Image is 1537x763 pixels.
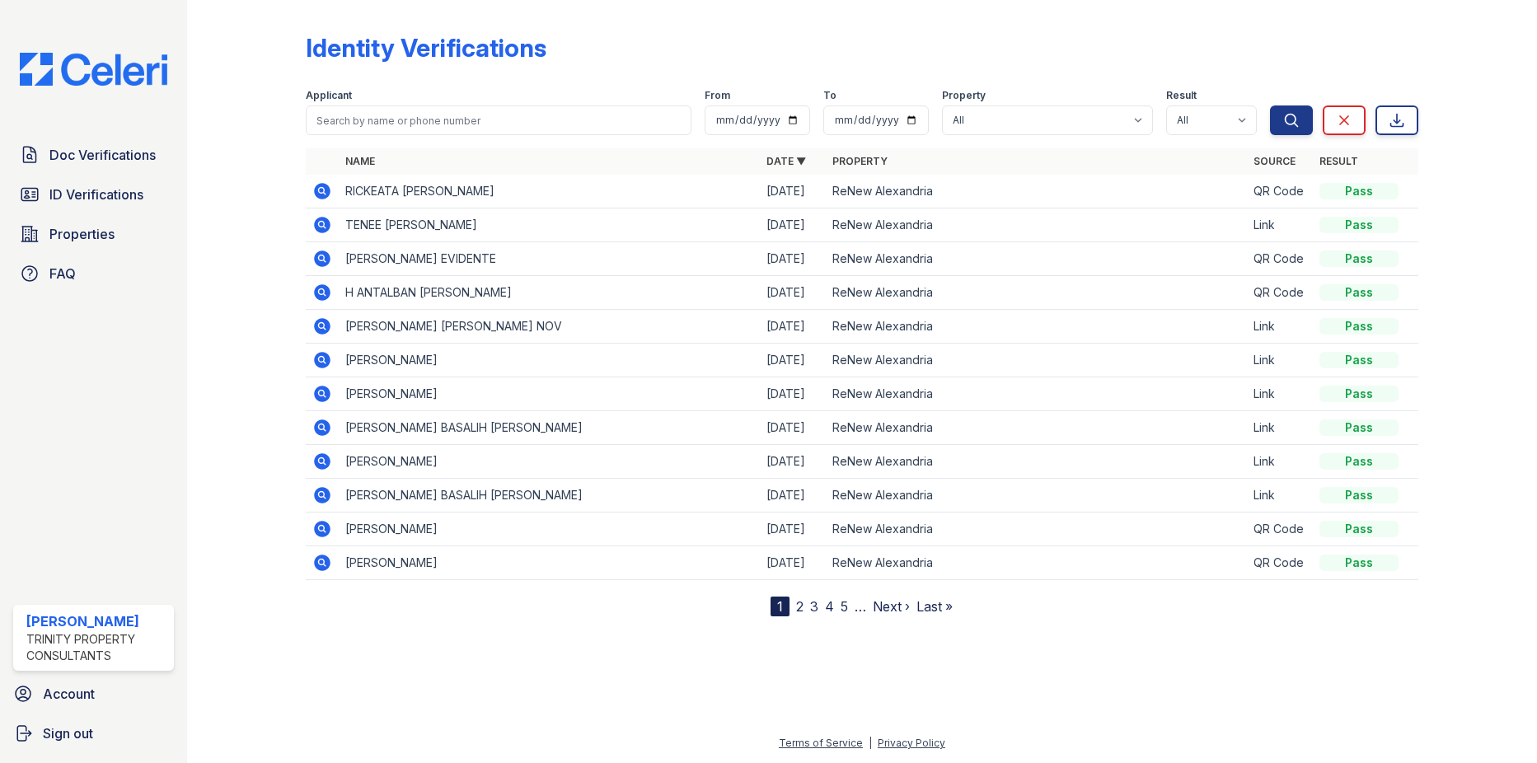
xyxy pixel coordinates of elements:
td: [DATE] [760,479,826,513]
a: Next › [873,598,910,615]
td: [DATE] [760,310,826,344]
span: Sign out [43,723,93,743]
td: Link [1247,310,1313,344]
a: Privacy Policy [878,737,945,749]
span: Properties [49,224,115,244]
td: [DATE] [760,175,826,208]
a: FAQ [13,257,174,290]
div: Pass [1319,487,1399,503]
td: ReNew Alexandria [826,546,1247,580]
td: [PERSON_NAME] BASALIH [PERSON_NAME] [339,411,760,445]
label: From [705,89,730,102]
td: [PERSON_NAME] [339,377,760,411]
td: ReNew Alexandria [826,344,1247,377]
td: Link [1247,344,1313,377]
a: Terms of Service [779,737,863,749]
span: FAQ [49,264,76,283]
a: Doc Verifications [13,138,174,171]
td: QR Code [1247,513,1313,546]
div: | [869,737,872,749]
a: 2 [796,598,804,615]
span: … [855,597,866,616]
td: [PERSON_NAME] BASALIH [PERSON_NAME] [339,479,760,513]
label: Applicant [306,89,352,102]
div: Pass [1319,521,1399,537]
label: To [823,89,836,102]
td: Link [1247,445,1313,479]
td: ReNew Alexandria [826,310,1247,344]
span: ID Verifications [49,185,143,204]
td: [PERSON_NAME] [PERSON_NAME] NOV [339,310,760,344]
td: [PERSON_NAME] [339,546,760,580]
td: [PERSON_NAME] [339,513,760,546]
span: Doc Verifications [49,145,156,165]
td: QR Code [1247,175,1313,208]
td: ReNew Alexandria [826,513,1247,546]
td: ReNew Alexandria [826,411,1247,445]
td: [DATE] [760,546,826,580]
td: [PERSON_NAME] [339,445,760,479]
a: ID Verifications [13,178,174,211]
a: Source [1253,155,1296,167]
td: Link [1247,208,1313,242]
a: 5 [841,598,848,615]
td: ReNew Alexandria [826,175,1247,208]
a: 4 [825,598,834,615]
td: [DATE] [760,208,826,242]
a: Property [832,155,888,167]
td: Link [1247,411,1313,445]
div: Pass [1319,419,1399,436]
td: [PERSON_NAME] EVIDENTE [339,242,760,276]
a: Last » [916,598,953,615]
div: Identity Verifications [306,33,546,63]
div: Pass [1319,352,1399,368]
img: CE_Logo_Blue-a8612792a0a2168367f1c8372b55b34899dd931a85d93a1a3d3e32e68fde9ad4.png [7,53,180,86]
td: [DATE] [760,513,826,546]
td: ReNew Alexandria [826,208,1247,242]
a: 3 [810,598,818,615]
div: Pass [1319,250,1399,267]
td: ReNew Alexandria [826,276,1247,310]
div: Pass [1319,318,1399,335]
div: Pass [1319,183,1399,199]
div: Pass [1319,284,1399,301]
a: Name [345,155,375,167]
td: Link [1247,479,1313,513]
td: ReNew Alexandria [826,242,1247,276]
td: H ANTALBAN [PERSON_NAME] [339,276,760,310]
td: QR Code [1247,242,1313,276]
div: [PERSON_NAME] [26,611,167,631]
td: QR Code [1247,546,1313,580]
label: Property [942,89,986,102]
label: Result [1166,89,1197,102]
div: Trinity Property Consultants [26,631,167,664]
a: Account [7,677,180,710]
div: Pass [1319,453,1399,470]
span: Account [43,684,95,704]
div: 1 [771,597,790,616]
td: QR Code [1247,276,1313,310]
td: TENEE [PERSON_NAME] [339,208,760,242]
td: [DATE] [760,445,826,479]
div: Pass [1319,386,1399,402]
td: RICKEATA [PERSON_NAME] [339,175,760,208]
td: [PERSON_NAME] [339,344,760,377]
a: Date ▼ [766,155,806,167]
td: [DATE] [760,411,826,445]
td: ReNew Alexandria [826,377,1247,411]
a: Properties [13,218,174,250]
div: Pass [1319,555,1399,571]
td: ReNew Alexandria [826,479,1247,513]
td: [DATE] [760,377,826,411]
a: Result [1319,155,1358,167]
input: Search by name or phone number [306,105,691,135]
td: Link [1247,377,1313,411]
td: ReNew Alexandria [826,445,1247,479]
td: [DATE] [760,276,826,310]
td: [DATE] [760,242,826,276]
a: Sign out [7,717,180,750]
td: [DATE] [760,344,826,377]
div: Pass [1319,217,1399,233]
